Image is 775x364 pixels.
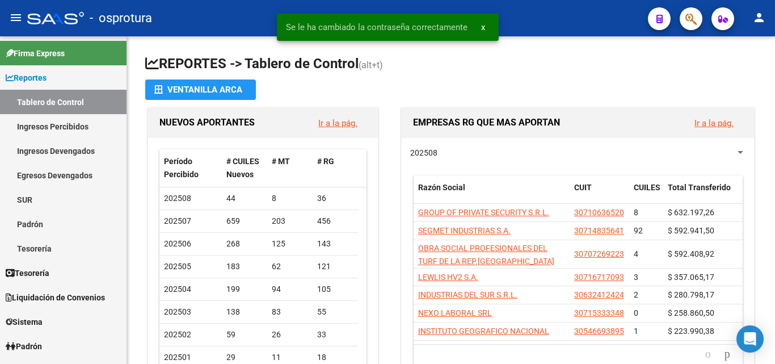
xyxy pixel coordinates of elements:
span: 30714835641 [574,226,624,235]
datatable-header-cell: CUILES [629,175,663,213]
span: CUIT [574,183,592,192]
div: 36 [317,192,353,205]
span: 30632412424 [574,290,624,299]
div: 44 [226,192,263,205]
div: 18 [317,351,353,364]
h1: REPORTES -> Tablero de Control [145,55,757,74]
span: Sistema [6,316,43,328]
span: 8 [634,208,638,217]
span: 30546693895 [574,327,624,336]
span: $ 592.408,92 [668,249,714,258]
span: $ 357.065,17 [668,273,714,282]
datatable-header-cell: Período Percibido [159,149,222,187]
span: # RG [317,157,334,166]
span: Reportes [6,72,47,84]
span: 202506 [164,239,191,248]
span: INDUSTRIAS DEL SUR S.R.L. [418,290,517,299]
span: 4 [634,249,638,258]
span: 1 [634,327,638,336]
span: Se le ha cambiado la contraseña correctamente [286,22,467,33]
button: Ventanilla ARCA [145,80,256,100]
span: # MT [272,157,290,166]
span: EMPRESAS RG QUE MAS APORTAN [413,117,560,128]
span: INSTITUTO GEOGRAFICO NACIONAL [418,327,549,336]
span: 202501 [164,353,191,362]
span: 0 [634,308,638,317]
div: 105 [317,283,353,296]
div: 268 [226,237,263,250]
div: 138 [226,306,263,319]
button: x [472,17,494,37]
span: # CUILES Nuevos [226,157,259,179]
span: 30707269223 [574,249,624,258]
span: 202503 [164,307,191,316]
div: 26 [272,328,308,341]
span: SEGMET INDUSTRIAS S.A. [418,226,511,235]
span: 30716717093 [574,273,624,282]
div: 199 [226,283,263,296]
div: 456 [317,215,353,228]
datatable-header-cell: # MT [267,149,313,187]
mat-icon: person [752,11,766,24]
span: 202502 [164,330,191,339]
span: Firma Express [6,47,65,60]
div: 121 [317,260,353,273]
span: 3 [634,273,638,282]
a: Ir a la pág. [694,118,734,128]
span: 92 [634,226,643,235]
span: 30710636520 [574,208,624,217]
div: 659 [226,215,263,228]
div: 83 [272,306,308,319]
div: 8 [272,192,308,205]
span: 202508 [164,194,191,203]
span: x [481,22,485,32]
span: 202507 [164,216,191,225]
div: 33 [317,328,353,341]
div: 203 [272,215,308,228]
div: 125 [272,237,308,250]
span: Período Percibido [164,157,199,179]
span: LEWLIS HV2 S.A. [418,273,478,282]
a: go to previous page [700,348,716,361]
div: 143 [317,237,353,250]
mat-icon: menu [9,11,23,24]
a: Ir a la pág. [318,118,357,128]
div: 29 [226,351,263,364]
datatable-header-cell: # RG [313,149,358,187]
span: Liquidación de Convenios [6,291,105,304]
button: Ir a la pág. [685,112,743,133]
datatable-header-cell: Razón Social [414,175,570,213]
span: $ 258.860,50 [668,308,714,317]
span: Tesorería [6,267,49,279]
datatable-header-cell: CUIT [570,175,629,213]
span: Total Transferido [668,183,731,192]
span: 202505 [164,262,191,271]
span: 2 [634,290,638,299]
datatable-header-cell: Total Transferido [663,175,743,213]
div: 94 [272,283,308,296]
span: $ 223.990,38 [668,327,714,336]
span: 202508 [410,148,437,157]
span: $ 280.798,17 [668,290,714,299]
a: go to next page [719,348,735,361]
span: NEXO LABORAL SRL [418,308,492,317]
span: NUEVOS APORTANTES [159,117,255,128]
span: (alt+t) [359,60,383,70]
span: - osprotura [90,6,152,31]
span: Razón Social [418,183,465,192]
span: $ 632.197,26 [668,208,714,217]
span: 30715333348 [574,308,624,317]
button: Ir a la pág. [309,112,367,133]
datatable-header-cell: # CUILES Nuevos [222,149,267,187]
span: Padrón [6,340,42,353]
div: 183 [226,260,263,273]
div: Open Intercom Messenger [736,325,764,353]
span: GROUP OF PRIVATE SECURITY S.R.L. [418,208,549,217]
div: 55 [317,306,353,319]
span: CUILES [634,183,660,192]
span: 202504 [164,284,191,294]
div: 62 [272,260,308,273]
span: $ 592.941,50 [668,226,714,235]
span: OBRA SOCIAL PROFESIONALES DEL TURF DE LA REP.[GEOGRAPHIC_DATA] [418,244,554,266]
div: 59 [226,328,263,341]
